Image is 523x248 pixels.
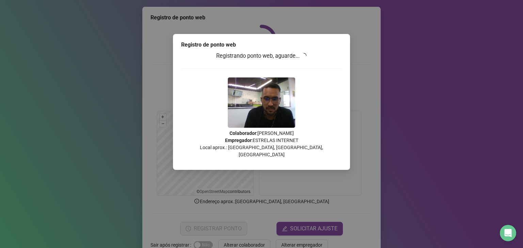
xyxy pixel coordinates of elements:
div: Open Intercom Messenger [500,225,516,241]
span: loading [301,53,307,59]
strong: Colaborador [229,130,256,136]
div: Registro de ponto web [181,41,342,49]
strong: Empregador [225,138,252,143]
img: 2Q== [228,77,295,128]
h3: Registrando ponto web, aguarde... [181,52,342,60]
p: : [PERSON_NAME] : ESTRELAS INTERNET Local aprox.: [GEOGRAPHIC_DATA], [GEOGRAPHIC_DATA], [GEOGRAPH... [181,130,342,158]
